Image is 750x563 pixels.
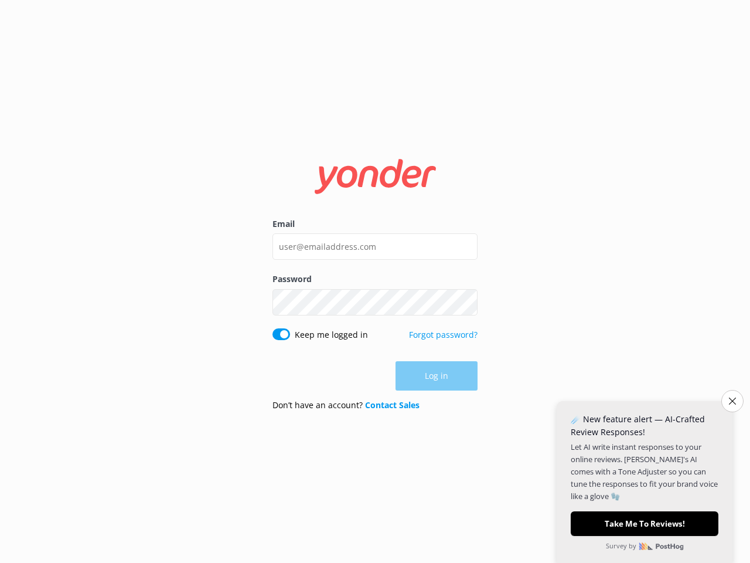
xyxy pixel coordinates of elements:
p: Don’t have an account? [272,399,420,412]
label: Email [272,218,478,230]
label: Password [272,273,478,286]
a: Forgot password? [409,329,478,340]
label: Keep me logged in [295,328,368,341]
button: Show password [454,290,478,314]
a: Contact Sales [365,399,420,411]
input: user@emailaddress.com [272,233,478,260]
